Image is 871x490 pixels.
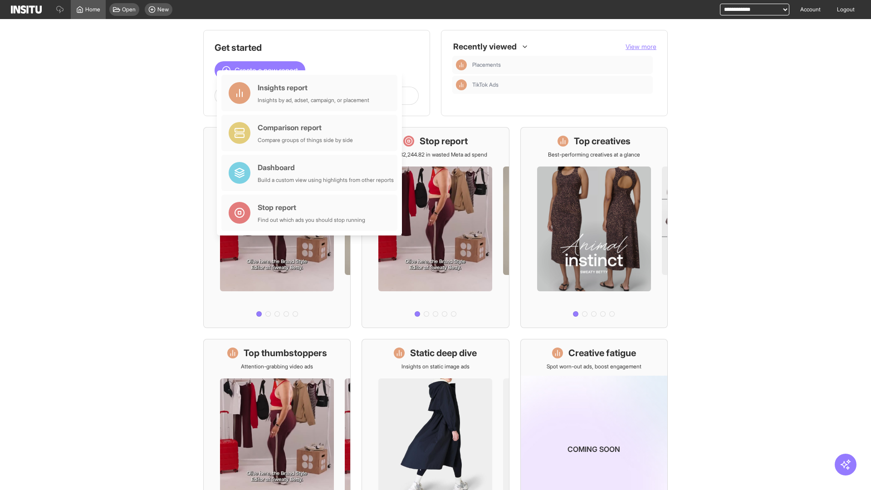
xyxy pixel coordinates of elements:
[362,127,509,328] a: Stop reportSave £32,244.82 in wasted Meta ad spend
[472,61,649,69] span: Placements
[410,347,477,359] h1: Static deep dive
[241,363,313,370] p: Attention-grabbing video ads
[157,6,169,13] span: New
[401,363,470,370] p: Insights on static image ads
[203,127,351,328] a: What's live nowSee all active ads instantly
[472,81,499,88] span: TikTok Ads
[258,176,394,184] div: Build a custom view using highlights from other reports
[258,97,369,104] div: Insights by ad, adset, campaign, or placement
[456,79,467,90] div: Insights
[472,61,501,69] span: Placements
[574,135,631,147] h1: Top creatives
[420,135,468,147] h1: Stop report
[235,65,298,76] span: Create a new report
[244,347,327,359] h1: Top thumbstoppers
[215,61,305,79] button: Create a new report
[122,6,136,13] span: Open
[520,127,668,328] a: Top creativesBest-performing creatives at a glance
[472,81,649,88] span: TikTok Ads
[258,122,353,133] div: Comparison report
[258,82,369,93] div: Insights report
[258,162,394,173] div: Dashboard
[215,41,419,54] h1: Get started
[258,137,353,144] div: Compare groups of things side by side
[626,43,656,50] span: View more
[626,42,656,51] button: View more
[11,5,42,14] img: Logo
[383,151,487,158] p: Save £32,244.82 in wasted Meta ad spend
[456,59,467,70] div: Insights
[258,202,365,213] div: Stop report
[548,151,640,158] p: Best-performing creatives at a glance
[85,6,100,13] span: Home
[258,216,365,224] div: Find out which ads you should stop running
